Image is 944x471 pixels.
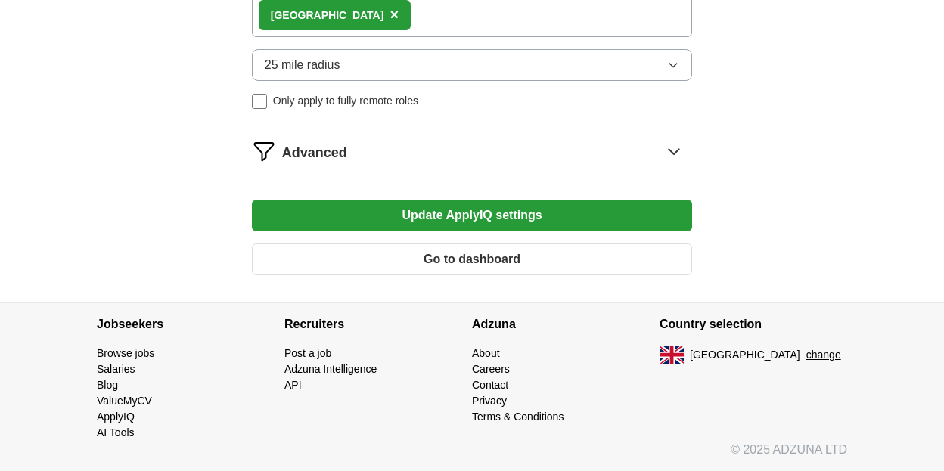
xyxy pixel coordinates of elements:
[284,363,377,375] a: Adzuna Intelligence
[660,303,847,346] h4: Country selection
[97,426,135,438] a: AI Tools
[252,200,692,231] button: Update ApplyIQ settings
[660,346,684,364] img: UK flag
[472,347,500,359] a: About
[252,243,692,275] button: Go to dashboard
[472,379,508,391] a: Contact
[282,143,347,163] span: Advanced
[472,395,507,407] a: Privacy
[252,139,276,163] img: filter
[85,441,859,471] div: © 2025 ADZUNA LTD
[252,49,692,81] button: 25 mile radius
[390,6,399,23] span: ×
[284,347,331,359] a: Post a job
[273,93,418,109] span: Only apply to fully remote roles
[472,411,564,423] a: Terms & Conditions
[252,94,267,109] input: Only apply to fully remote roles
[265,56,340,74] span: 25 mile radius
[97,347,154,359] a: Browse jobs
[390,4,399,26] button: ×
[806,347,841,363] button: change
[97,395,152,407] a: ValueMyCV
[97,411,135,423] a: ApplyIQ
[97,379,118,391] a: Blog
[690,347,800,363] span: [GEOGRAPHIC_DATA]
[97,363,135,375] a: Salaries
[271,8,384,23] div: [GEOGRAPHIC_DATA]
[472,363,510,375] a: Careers
[284,379,302,391] a: API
